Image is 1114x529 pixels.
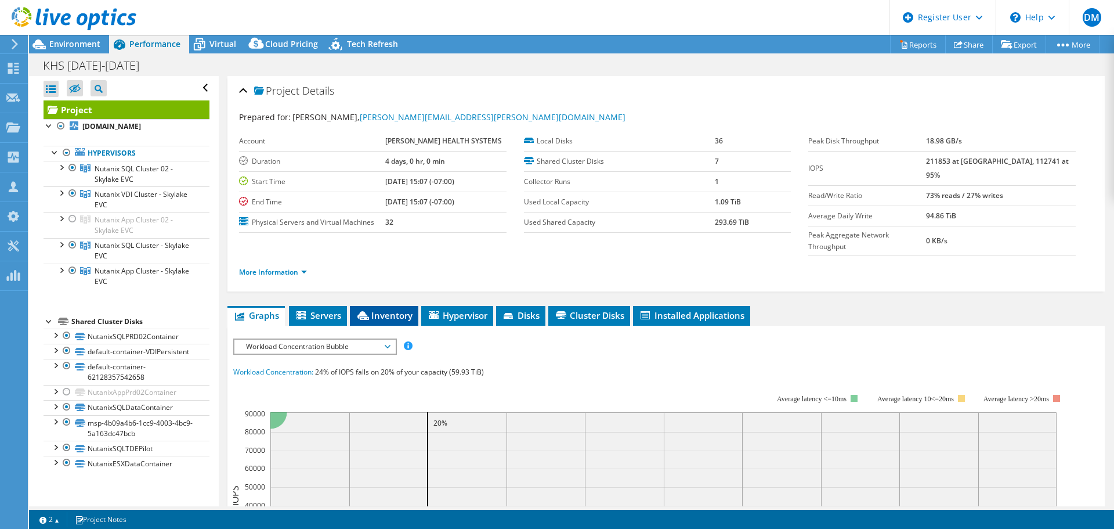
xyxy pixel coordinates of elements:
a: Nutanix VDI Cluster - Skylake EVC [44,186,209,212]
span: Cloud Pricing [265,38,318,49]
a: Hypervisors [44,146,209,161]
label: Account [239,135,385,147]
a: default-container-62128357542658 [44,359,209,384]
span: Cluster Disks [554,310,624,321]
label: Local Disks [524,135,715,147]
b: 1.09 TiB [715,197,741,207]
span: Performance [129,38,180,49]
label: Collector Runs [524,176,715,188]
label: Peak Disk Throughput [808,135,926,147]
a: Nutanix SQL Cluster 02 - Skylake EVC [44,161,209,186]
span: Nutanix App Cluster - Skylake EVC [95,266,189,286]
text: 90000 [245,409,265,419]
a: Nutanix App Cluster - Skylake EVC [44,264,209,289]
label: IOPS [808,163,926,174]
label: Prepared for: [239,111,291,123]
a: default-container-VDIPersistent [44,344,209,359]
a: Project Notes [67,512,135,527]
span: Inventory [356,310,413,321]
label: Read/Write Ratio [808,190,926,201]
text: Average latency >20ms [983,395,1049,403]
span: Servers [295,310,341,321]
span: Virtual [209,38,236,49]
span: Nutanix VDI Cluster - Skylake EVC [95,189,187,210]
b: 293.69 TiB [715,217,749,227]
b: [DATE] 15:07 (-07:00) [385,197,454,207]
span: Environment [49,38,100,49]
b: 211853 at [GEOGRAPHIC_DATA], 112741 at 95% [926,156,1069,180]
a: Export [992,35,1046,53]
text: 20% [433,418,447,428]
a: NutanixSQLPRD02Container [44,329,209,344]
label: Used Local Capacity [524,196,715,208]
a: Project [44,100,209,119]
text: 40000 [245,501,265,510]
a: NutanixESXDataContainer [44,456,209,471]
b: 36 [715,136,723,146]
b: 7 [715,156,719,166]
b: 4 days, 0 hr, 0 min [385,156,445,166]
tspan: Average latency <=10ms [777,395,847,403]
label: Peak Aggregate Network Throughput [808,229,926,253]
a: [DOMAIN_NAME] [44,119,209,134]
label: Start Time [239,176,385,188]
label: Duration [239,156,385,167]
label: Used Shared Capacity [524,217,715,228]
svg: \n [1010,12,1021,23]
h1: KHS [DATE]-[DATE] [38,59,157,72]
a: Reports [890,35,946,53]
b: 73% reads / 27% writes [926,190,1003,200]
span: DM [1083,8,1101,27]
span: Nutanix App Cluster 02 - Skylake EVC [95,215,173,235]
label: Physical Servers and Virtual Machines [239,217,385,228]
span: Hypervisor [427,310,487,321]
a: NutanixAppPrd02Container [44,385,209,400]
text: 80000 [245,427,265,437]
b: 18.98 GB/s [926,136,962,146]
a: Nutanix SQL Cluster - Skylake EVC [44,238,209,264]
span: Installed Applications [639,310,744,321]
a: Nutanix App Cluster 02 - Skylake EVC [44,212,209,237]
a: 2 [31,512,67,527]
b: [PERSON_NAME] HEALTH SYSTEMS [385,136,502,146]
label: End Time [239,196,385,208]
b: 94.86 TiB [926,211,956,221]
b: 0 KB/s [926,236,947,246]
span: Tech Refresh [347,38,398,49]
span: Nutanix SQL Cluster - Skylake EVC [95,240,189,261]
a: NutanixSQLTDEPilot [44,441,209,456]
span: Nutanix SQL Cluster 02 - Skylake EVC [95,164,173,184]
text: IOPS [229,485,241,506]
span: Workload Concentration Bubble [240,340,389,354]
text: 70000 [245,445,265,455]
a: More [1046,35,1099,53]
a: NutanixSQLDataContainer [44,400,209,415]
a: msp-4b09a4b6-1cc9-4003-4bc9-5a163dc47bcb [44,415,209,441]
span: Project [254,85,299,97]
span: 24% of IOPS falls on 20% of your capacity (59.93 TiB) [315,367,484,377]
label: Average Daily Write [808,210,926,222]
a: Share [945,35,993,53]
b: 1 [715,177,719,186]
text: 50000 [245,482,265,492]
span: Details [302,84,334,98]
a: [PERSON_NAME][EMAIL_ADDRESS][PERSON_NAME][DOMAIN_NAME] [360,111,625,123]
a: More Information [239,267,307,277]
span: Graphs [233,310,279,321]
b: 32 [385,217,393,227]
span: Disks [502,310,540,321]
span: [PERSON_NAME], [292,111,625,123]
span: Workload Concentration: [233,367,313,377]
b: [DATE] 15:07 (-07:00) [385,177,454,186]
text: 60000 [245,463,265,473]
label: Shared Cluster Disks [524,156,715,167]
b: [DOMAIN_NAME] [82,121,141,131]
div: Shared Cluster Disks [71,315,209,329]
tspan: Average latency 10<=20ms [877,395,954,403]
